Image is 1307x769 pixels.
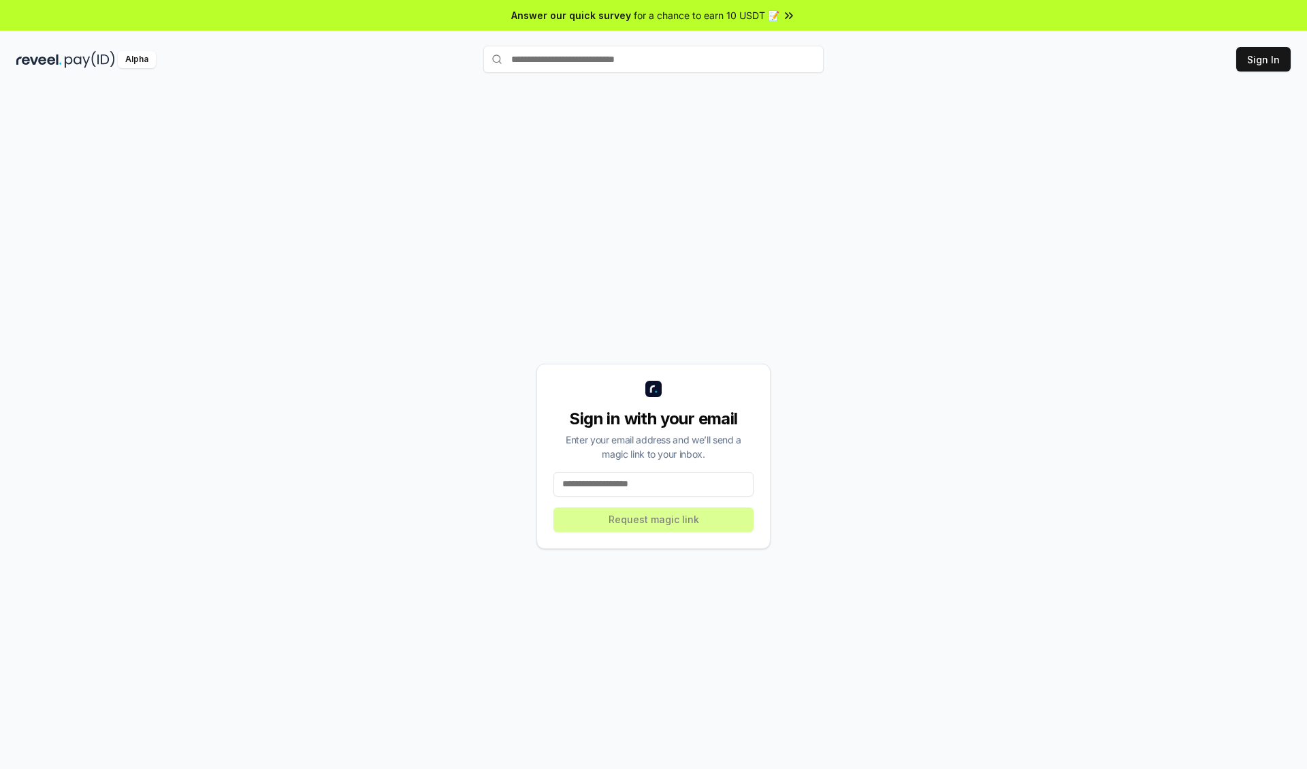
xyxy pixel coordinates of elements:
div: Sign in with your email [553,408,754,430]
span: Answer our quick survey [511,8,631,22]
img: logo_small [645,381,662,397]
img: reveel_dark [16,51,62,68]
img: pay_id [65,51,115,68]
span: for a chance to earn 10 USDT 📝 [634,8,779,22]
div: Enter your email address and we’ll send a magic link to your inbox. [553,433,754,461]
button: Sign In [1236,47,1291,72]
div: Alpha [118,51,156,68]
